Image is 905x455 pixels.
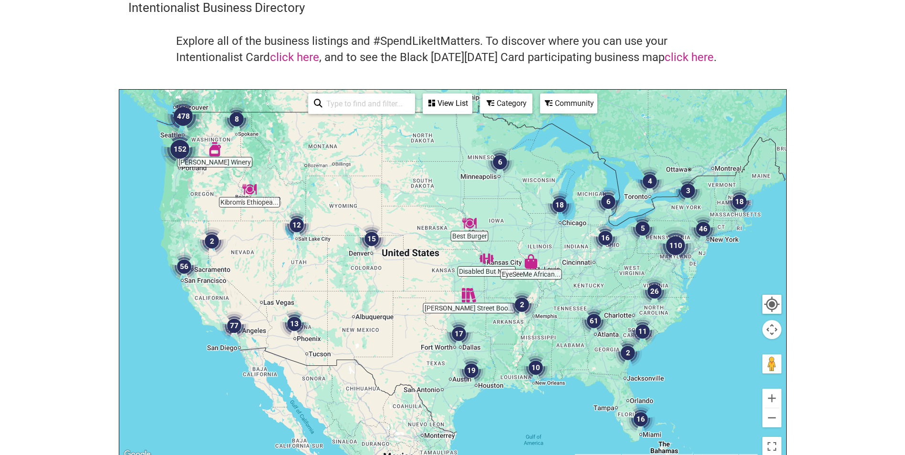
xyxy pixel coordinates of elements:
div: 5 [628,214,657,243]
div: 11 [628,317,657,346]
div: 2 [508,290,536,319]
div: 19 [457,356,486,385]
div: 17 [445,320,473,348]
div: 77 [220,311,249,340]
div: 16 [591,224,620,252]
div: 6 [486,148,514,176]
div: 16 [626,405,655,434]
div: 26 [640,277,669,306]
div: 4 [635,167,664,196]
a: click here [665,51,714,64]
div: 3 [674,176,702,205]
div: Kibrom's Ethiopean & Eritrean Food [242,182,257,196]
button: Zoom out [762,408,781,427]
div: 6 [594,187,623,216]
div: Community [541,94,596,113]
div: 478 [164,97,202,135]
div: Type to search and filter [308,93,415,114]
button: Zoom in [762,389,781,408]
div: View List [424,94,471,113]
button: Your Location [762,295,781,314]
h4: Explore all of the business listings and #SpendLikeItMatters. To discover where you can use your ... [176,33,729,65]
a: click here [270,51,319,64]
div: See a list of the visible businesses [423,93,472,114]
div: EyeSeeMe African American Children's Bookstore [524,254,538,269]
div: Category [481,94,531,113]
div: 8 [222,105,251,134]
button: Map camera controls [762,320,781,339]
div: Disabled But Not Really [479,251,494,266]
div: 56 [170,252,198,281]
div: 46 [689,215,718,243]
div: 15 [357,225,386,253]
input: Type to find and filter... [322,94,409,113]
div: 110 [656,227,695,265]
div: Fulton Street Books & Coffee [462,288,476,302]
div: 2 [198,227,226,256]
div: 12 [282,211,311,239]
div: 61 [580,307,608,335]
div: 18 [725,187,754,216]
div: 10 [521,353,550,382]
button: Drag Pegman onto the map to open Street View [762,354,781,373]
div: 18 [545,191,574,219]
div: Best Burger [462,216,477,230]
div: Filter by category [480,93,532,114]
div: 13 [280,310,309,338]
div: 152 [161,130,199,168]
div: Frichette Winery [208,142,222,156]
div: Filter by Community [540,93,597,114]
div: 2 [614,339,642,367]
